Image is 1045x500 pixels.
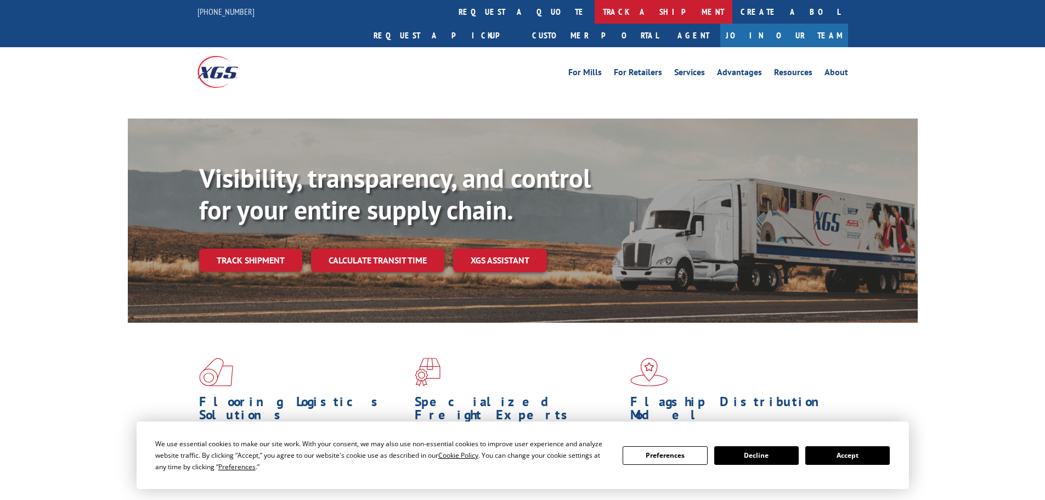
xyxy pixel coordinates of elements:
[137,422,909,489] div: Cookie Consent Prompt
[674,68,705,80] a: Services
[666,24,720,47] a: Agent
[199,249,302,272] a: Track shipment
[805,446,890,465] button: Accept
[218,462,256,471] span: Preferences
[155,438,609,473] div: We use essential cookies to make our site work. With your consent, we may also use non-essential ...
[199,161,591,227] b: Visibility, transparency, and control for your entire supply chain.
[630,358,668,386] img: xgs-icon-flagship-distribution-model-red
[311,249,444,272] a: Calculate transit time
[415,358,440,386] img: xgs-icon-focused-on-flooring-red
[614,68,662,80] a: For Retailers
[720,24,848,47] a: Join Our Team
[824,68,848,80] a: About
[453,249,547,272] a: XGS ASSISTANT
[717,68,762,80] a: Advantages
[568,68,602,80] a: For Mills
[199,358,233,386] img: xgs-icon-total-supply-chain-intelligence-red
[197,6,255,17] a: [PHONE_NUMBER]
[365,24,524,47] a: Request a pickup
[438,451,478,460] span: Cookie Policy
[714,446,799,465] button: Decline
[774,68,812,80] a: Resources
[630,395,838,427] h1: Flagship Distribution Model
[623,446,707,465] button: Preferences
[415,395,622,427] h1: Specialized Freight Experts
[199,395,406,427] h1: Flooring Logistics Solutions
[524,24,666,47] a: Customer Portal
